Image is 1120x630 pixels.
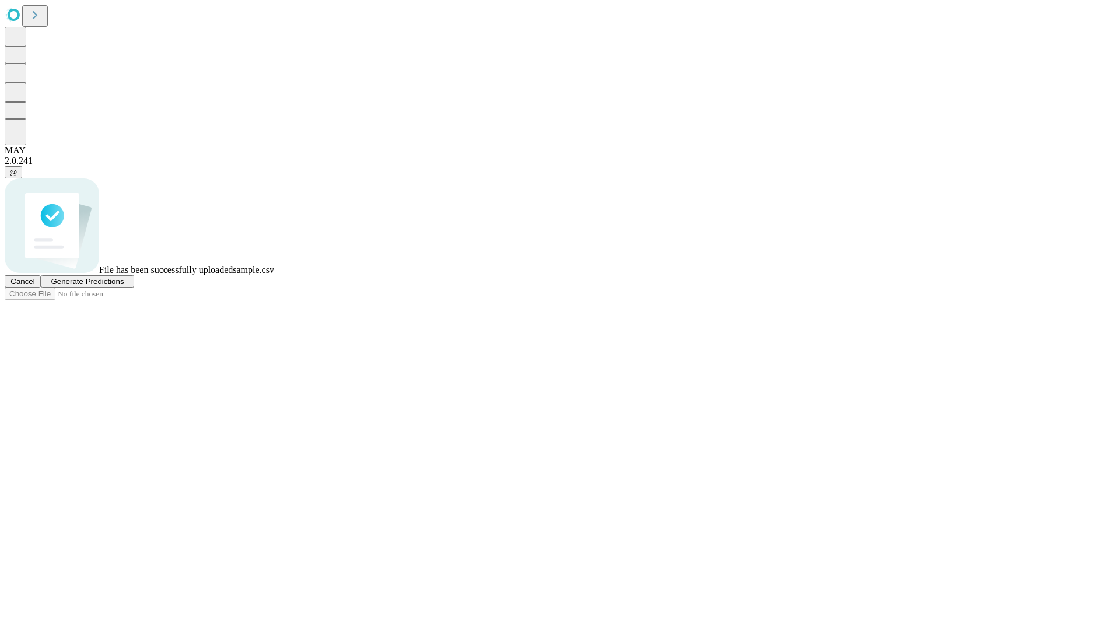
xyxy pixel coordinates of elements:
span: @ [9,168,17,177]
button: Generate Predictions [41,275,134,288]
span: sample.csv [233,265,274,275]
div: 2.0.241 [5,156,1115,166]
div: MAY [5,145,1115,156]
span: File has been successfully uploaded [99,265,233,275]
button: Cancel [5,275,41,288]
span: Cancel [10,277,35,286]
button: @ [5,166,22,178]
span: Generate Predictions [51,277,124,286]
